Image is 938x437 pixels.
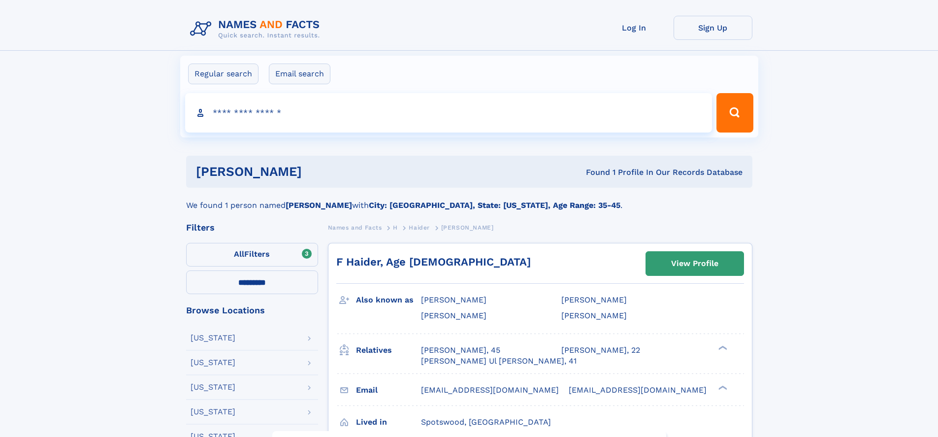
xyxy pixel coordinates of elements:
button: Search Button [716,93,753,133]
span: All [234,249,244,259]
input: search input [185,93,712,133]
h3: Email [356,382,421,399]
span: [PERSON_NAME] [441,224,494,231]
a: [PERSON_NAME] Ul [PERSON_NAME], 41 [421,356,577,367]
span: [PERSON_NAME] [421,311,486,320]
div: [US_STATE] [191,383,235,391]
div: ❯ [716,344,728,351]
span: [PERSON_NAME] [561,295,627,304]
a: [PERSON_NAME], 22 [561,345,640,356]
label: Email search [269,64,330,84]
span: [EMAIL_ADDRESS][DOMAIN_NAME] [421,385,559,395]
div: View Profile [671,252,718,275]
div: Browse Locations [186,306,318,315]
h1: [PERSON_NAME] [196,166,444,178]
a: Sign Up [674,16,752,40]
a: Haider [409,221,430,234]
div: [US_STATE] [191,359,235,367]
div: ❯ [716,384,728,391]
div: Found 1 Profile In Our Records Database [444,167,743,178]
span: [EMAIL_ADDRESS][DOMAIN_NAME] [569,385,707,395]
div: [US_STATE] [191,334,235,342]
b: [PERSON_NAME] [286,201,352,210]
h3: Relatives [356,342,421,359]
a: [PERSON_NAME], 45 [421,345,500,356]
span: Haider [409,224,430,231]
div: Filters [186,223,318,232]
span: [PERSON_NAME] [421,295,486,304]
span: H [393,224,398,231]
a: View Profile [646,252,744,275]
label: Filters [186,243,318,267]
a: Names and Facts [328,221,382,234]
img: Logo Names and Facts [186,16,328,42]
span: [PERSON_NAME] [561,311,627,320]
b: City: [GEOGRAPHIC_DATA], State: [US_STATE], Age Range: 35-45 [369,201,620,210]
a: H [393,221,398,234]
h3: Also known as [356,292,421,308]
span: Spotswood, [GEOGRAPHIC_DATA] [421,417,551,427]
a: F Haider, Age [DEMOGRAPHIC_DATA] [336,256,531,268]
h3: Lived in [356,414,421,431]
div: We found 1 person named with . [186,188,752,211]
label: Regular search [188,64,259,84]
a: Log In [595,16,674,40]
div: [US_STATE] [191,408,235,416]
